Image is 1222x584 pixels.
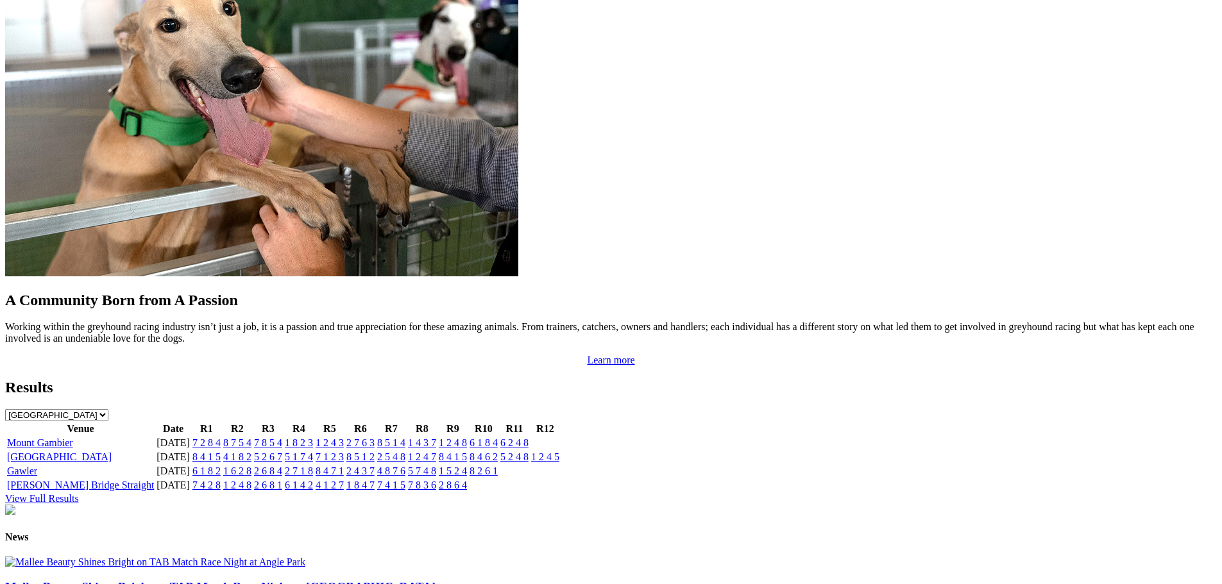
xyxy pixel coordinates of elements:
a: 1 2 4 7 [408,451,436,462]
a: 6 1 8 2 [192,465,221,476]
a: 1 2 4 3 [316,437,344,448]
img: chasers_homepage.jpg [5,505,15,515]
a: 6 1 8 4 [470,437,498,448]
a: Learn more [587,355,634,365]
a: 5 1 7 4 [285,451,313,462]
a: 2 6 8 4 [254,465,282,476]
a: 7 8 3 6 [408,480,436,490]
th: R9 [438,422,468,435]
a: 2 4 3 7 [346,465,375,476]
a: 7 8 5 4 [254,437,282,448]
th: Venue [6,422,155,435]
td: [DATE] [156,465,191,478]
a: 1 5 2 4 [439,465,467,476]
th: R12 [530,422,560,435]
a: 2 6 8 1 [254,480,282,490]
h4: News [5,531,1217,543]
a: 2 5 4 8 [377,451,405,462]
td: [DATE] [156,437,191,449]
th: R10 [469,422,498,435]
a: 5 7 4 8 [408,465,436,476]
a: 7 4 2 8 [192,480,221,490]
a: 2 7 6 3 [346,437,375,448]
th: Date [156,422,191,435]
a: 1 2 4 8 [223,480,251,490]
a: 8 4 6 2 [470,451,498,462]
a: 7 1 2 3 [316,451,344,462]
th: R5 [315,422,344,435]
a: 4 1 8 2 [223,451,251,462]
a: 2 8 6 4 [439,480,467,490]
a: 4 8 7 6 [377,465,405,476]
a: 8 5 1 2 [346,451,375,462]
h2: A Community Born from A Passion [5,292,1217,309]
a: 4 1 2 7 [316,480,344,490]
th: R7 [377,422,406,435]
th: R2 [223,422,252,435]
p: Working within the greyhound racing industry isn’t just a job, it is a passion and true appreciat... [5,321,1217,344]
a: [PERSON_NAME] Bridge Straight [7,480,154,490]
img: Mallee Beauty Shines Bright on TAB Match Race Night at Angle Park [5,556,305,568]
a: 7 4 1 5 [377,480,405,490]
a: 1 6 2 8 [223,465,251,476]
th: R6 [346,422,375,435]
a: 8 2 6 1 [470,465,498,476]
a: 8 7 5 4 [223,437,251,448]
a: 8 5 1 4 [377,437,405,448]
a: 1 4 3 7 [408,437,436,448]
td: [DATE] [156,451,191,463]
a: 8 4 1 5 [439,451,467,462]
a: 7 2 8 4 [192,437,221,448]
a: 1 8 2 3 [285,437,313,448]
th: R8 [407,422,437,435]
a: 2 7 1 8 [285,465,313,476]
th: R4 [284,422,314,435]
a: Mount Gambier [7,437,73,448]
a: 1 8 4 7 [346,480,375,490]
a: 1 2 4 5 [531,451,559,462]
h2: Results [5,379,1217,396]
a: 6 1 4 2 [285,480,313,490]
a: 8 4 1 5 [192,451,221,462]
a: View Full Results [5,493,79,504]
td: [DATE] [156,479,191,492]
a: Gawler [7,465,37,476]
a: 5 2 4 8 [500,451,529,462]
th: R3 [253,422,283,435]
a: [GEOGRAPHIC_DATA] [7,451,112,462]
th: R11 [500,422,529,435]
a: 5 2 6 7 [254,451,282,462]
th: R1 [192,422,221,435]
a: 8 4 7 1 [316,465,344,476]
a: 1 2 4 8 [439,437,467,448]
a: 6 2 4 8 [500,437,529,448]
